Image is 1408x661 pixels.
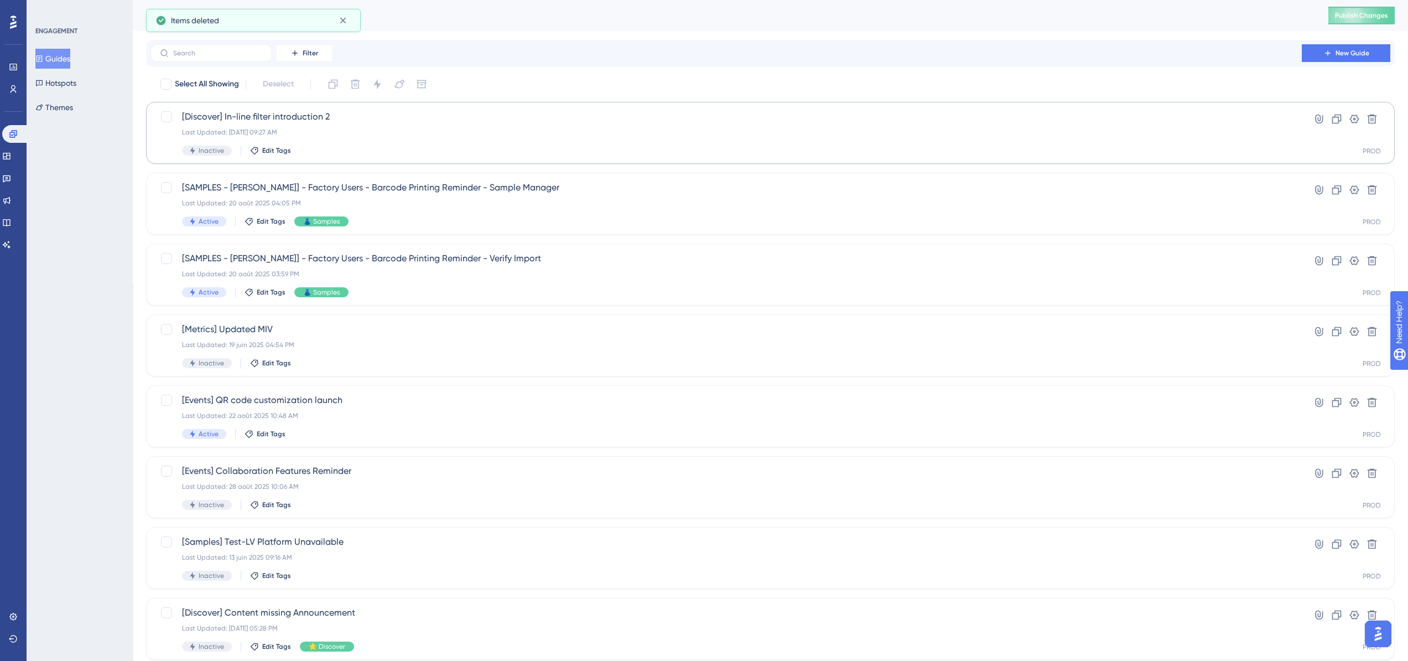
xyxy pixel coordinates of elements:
span: Publish Changes [1335,11,1388,20]
span: Inactive [199,571,224,580]
iframe: UserGuiding AI Assistant Launcher [1362,617,1395,650]
div: PROD [1363,218,1381,226]
input: Search [173,49,263,57]
button: Edit Tags [250,359,291,368]
button: Edit Tags [245,430,285,438]
div: PROD [1363,572,1381,581]
span: Inactive [199,500,224,509]
button: Deselect [253,74,304,94]
div: PROD [1363,430,1381,439]
div: PROD [1363,501,1381,510]
button: Hotspots [35,73,76,93]
button: Edit Tags [250,642,291,651]
span: ⭐️ Discover [309,642,345,651]
div: PROD [1363,643,1381,652]
button: New Guide [1302,44,1390,62]
span: [Events] QR code customization launch [182,394,1270,407]
button: Edit Tags [245,217,285,226]
div: PROD [1363,359,1381,368]
span: [Samples] Test-LV Platform Unavailable [182,535,1270,549]
span: Need Help? [26,3,69,16]
div: Last Updated: 19 juin 2025 04:54 PM [182,340,1270,349]
div: Last Updated: [DATE] 05:28 PM [182,624,1270,633]
div: Last Updated: 20 août 2025 03:59 PM [182,270,1270,278]
div: Last Updated: 22 août 2025 10:48 AM [182,411,1270,420]
span: Items deleted [171,14,219,27]
span: [Discover] In-line filter introduction 2 [182,110,1270,123]
button: Edit Tags [250,500,291,509]
button: Guides [35,49,70,69]
span: New Guide [1336,49,1369,58]
button: Edit Tags [250,571,291,580]
span: Inactive [199,359,224,368]
div: ENGAGEMENT [35,27,77,35]
button: Publish Changes [1328,7,1395,24]
span: Inactive [199,146,224,155]
span: [SAMPLES - [PERSON_NAME]] - Factory Users - Barcode Printing Reminder - Verify Import [182,252,1270,265]
span: Deselect [263,78,294,91]
span: Active [199,430,219,438]
div: PROD [1363,288,1381,297]
button: Edit Tags [250,146,291,155]
div: Last Updated: [DATE] 09:27 AM [182,128,1270,137]
div: PROD [1363,147,1381,156]
span: Filter [303,49,318,58]
div: Last Updated: 28 août 2025 10:06 AM [182,482,1270,491]
span: Edit Tags [257,217,285,226]
span: 👗 Samples [303,288,340,297]
span: Active [199,217,219,226]
span: Select All Showing [175,78,239,91]
span: Edit Tags [262,146,291,155]
div: Last Updated: 13 juin 2025 09:16 AM [182,553,1270,562]
div: Guides [146,8,1301,23]
button: Themes [35,97,73,117]
div: Last Updated: 20 août 2025 04:05 PM [182,199,1270,208]
span: 👗 Samples [303,217,340,226]
span: Edit Tags [262,359,291,368]
span: [SAMPLES - [PERSON_NAME]] - Factory Users - Barcode Printing Reminder - Sample Manager [182,181,1270,194]
span: [Events] Collaboration Features Reminder [182,464,1270,478]
button: Edit Tags [245,288,285,297]
span: Edit Tags [257,288,285,297]
span: Edit Tags [262,642,291,651]
span: [Metrics] Updated MIV [182,323,1270,336]
span: Edit Tags [262,571,291,580]
span: [Discover] Content missing Announcement [182,606,1270,619]
button: Filter [277,44,332,62]
span: Edit Tags [262,500,291,509]
span: Active [199,288,219,297]
span: Edit Tags [257,430,285,438]
span: Inactive [199,642,224,651]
